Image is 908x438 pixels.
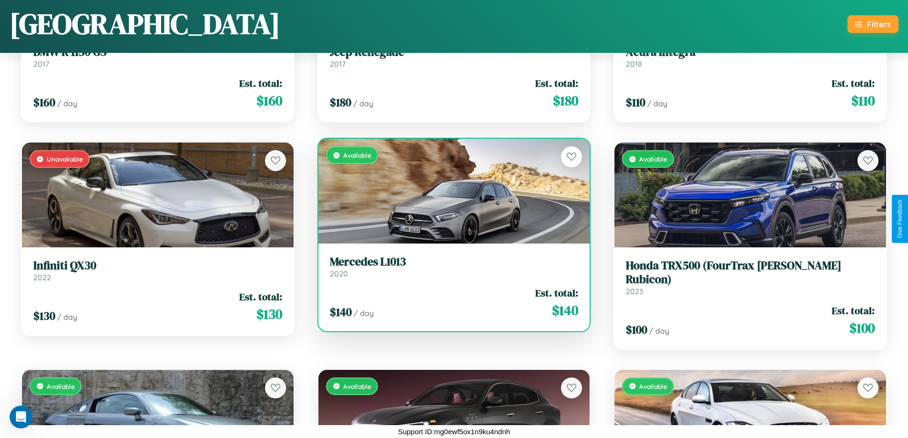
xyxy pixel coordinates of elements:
[649,326,669,336] span: / day
[330,269,348,278] span: 2020
[57,312,77,322] span: / day
[10,406,32,428] iframe: Intercom live chat
[57,99,77,108] span: / day
[626,94,645,110] span: $ 110
[330,59,346,69] span: 2017
[256,305,282,324] span: $ 130
[33,259,282,273] h3: Infiniti QX30
[552,301,578,320] span: $ 140
[626,59,642,69] span: 2018
[626,322,647,337] span: $ 100
[354,308,374,318] span: / day
[353,99,373,108] span: / day
[33,308,55,324] span: $ 130
[832,304,875,317] span: Est. total:
[867,19,891,29] div: Filters
[832,76,875,90] span: Est. total:
[33,273,51,282] span: 2022
[626,286,643,296] span: 2023
[535,76,578,90] span: Est. total:
[330,94,351,110] span: $ 180
[626,45,875,69] a: Acura Integra2018
[647,99,667,108] span: / day
[851,91,875,110] span: $ 110
[343,151,371,159] span: Available
[330,45,579,69] a: Jeep Renegade2017
[33,94,55,110] span: $ 160
[330,255,579,278] a: Mercedes L10132020
[639,382,667,390] span: Available
[33,45,282,69] a: BMW R 1150 GS2017
[847,15,898,33] button: Filters
[849,318,875,337] span: $ 100
[398,425,510,438] p: Support ID: mg0ewf5ox1n9ku4ndnh
[897,200,903,238] div: Give Feedback
[47,382,75,390] span: Available
[343,382,371,390] span: Available
[626,259,875,286] h3: Honda TRX500 (FourTrax [PERSON_NAME] Rubicon)
[535,286,578,300] span: Est. total:
[33,59,49,69] span: 2017
[47,155,83,163] span: Unavailable
[239,290,282,304] span: Est. total:
[553,91,578,110] span: $ 180
[256,91,282,110] span: $ 160
[639,155,667,163] span: Available
[33,259,282,282] a: Infiniti QX302022
[330,255,579,269] h3: Mercedes L1013
[239,76,282,90] span: Est. total:
[10,4,280,43] h1: [GEOGRAPHIC_DATA]
[626,259,875,296] a: Honda TRX500 (FourTrax [PERSON_NAME] Rubicon)2023
[330,304,352,320] span: $ 140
